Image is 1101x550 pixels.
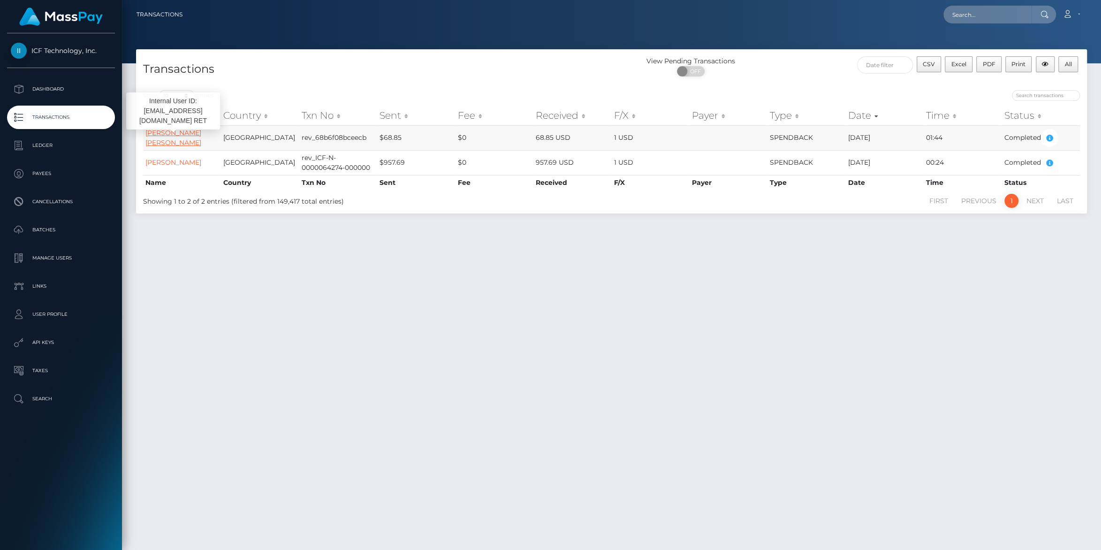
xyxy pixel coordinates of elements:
[7,359,115,382] a: Taxes
[11,43,27,59] img: ICF Technology, Inc.
[7,218,115,242] a: Batches
[11,251,111,265] p: Manage Users
[137,5,182,24] a: Transactions
[7,387,115,411] a: Search
[846,106,924,125] th: Date: activate to sort column ascending
[126,92,220,130] div: Internal User ID: [EMAIL_ADDRESS][DOMAIN_NAME] RET
[976,56,1002,72] button: PDF
[456,125,533,150] td: $0
[377,106,455,125] th: Sent: activate to sort column ascending
[1011,61,1025,68] span: Print
[533,175,611,190] th: Received
[7,162,115,185] a: Payees
[456,150,533,175] td: $0
[11,307,111,321] p: User Profile
[145,129,201,147] a: [PERSON_NAME] [PERSON_NAME]
[456,175,533,190] th: Fee
[7,303,115,326] a: User Profile
[982,61,995,68] span: PDF
[1002,125,1080,150] td: Completed
[299,125,377,150] td: rev_68b6f08bceecb
[377,150,455,175] td: $957.69
[221,125,299,150] td: [GEOGRAPHIC_DATA]
[7,46,115,55] span: ICF Technology, Inc.
[11,167,111,181] p: Payees
[7,331,115,354] a: API Keys
[1012,90,1080,101] input: Search transactions
[1002,106,1080,125] th: Status: activate to sort column ascending
[923,61,935,68] span: CSV
[611,175,689,190] th: F/X
[924,106,1002,125] th: Time: activate to sort column ascending
[299,106,377,125] th: Txn No: activate to sort column ascending
[846,150,924,175] td: [DATE]
[299,150,377,175] td: rev_ICF-N-0000064274-000000
[1005,56,1032,72] button: Print
[1002,175,1080,190] th: Status
[924,175,1002,190] th: Time
[924,150,1002,175] td: 00:24
[11,195,111,209] p: Cancellations
[951,61,966,68] span: Excel
[299,175,377,190] th: Txn No
[1036,56,1055,72] button: Column visibility
[924,125,1002,150] td: 01:44
[917,56,942,72] button: CSV
[533,125,611,150] td: 68.85 USD
[611,125,689,150] td: 1 USD
[857,56,913,74] input: Date filter
[690,106,767,125] th: Payer: activate to sort column ascending
[11,392,111,406] p: Search
[7,275,115,298] a: Links
[611,150,689,175] td: 1 USD
[377,175,455,190] th: Sent
[846,125,924,150] td: [DATE]
[11,364,111,378] p: Taxes
[7,190,115,214] a: Cancellations
[7,106,115,129] a: Transactions
[767,106,845,125] th: Type: activate to sort column ascending
[11,223,111,237] p: Batches
[143,175,221,190] th: Name
[1002,150,1080,175] td: Completed
[767,175,845,190] th: Type
[943,6,1032,23] input: Search...
[145,158,201,167] a: [PERSON_NAME]
[1065,61,1072,68] span: All
[11,110,111,124] p: Transactions
[767,150,845,175] td: SPENDBACK
[682,66,706,76] span: OFF
[11,279,111,293] p: Links
[533,150,611,175] td: 957.69 USD
[221,175,299,190] th: Country
[456,106,533,125] th: Fee: activate to sort column ascending
[7,77,115,101] a: Dashboard
[846,175,924,190] th: Date
[767,125,845,150] td: SPENDBACK
[11,336,111,350] p: API Keys
[612,56,770,66] div: View Pending Transactions
[221,150,299,175] td: [GEOGRAPHIC_DATA]
[221,106,299,125] th: Country: activate to sort column ascending
[19,8,103,26] img: MassPay Logo
[11,138,111,153] p: Ledger
[945,56,972,72] button: Excel
[7,246,115,270] a: Manage Users
[377,125,455,150] td: $68.85
[1058,56,1078,72] button: All
[11,82,111,96] p: Dashboard
[533,106,611,125] th: Received: activate to sort column ascending
[143,193,525,206] div: Showing 1 to 2 of 2 entries (filtered from 149,417 total entries)
[690,175,767,190] th: Payer
[1004,194,1018,208] a: 1
[7,134,115,157] a: Ledger
[611,106,689,125] th: F/X: activate to sort column ascending
[143,61,605,77] h4: Transactions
